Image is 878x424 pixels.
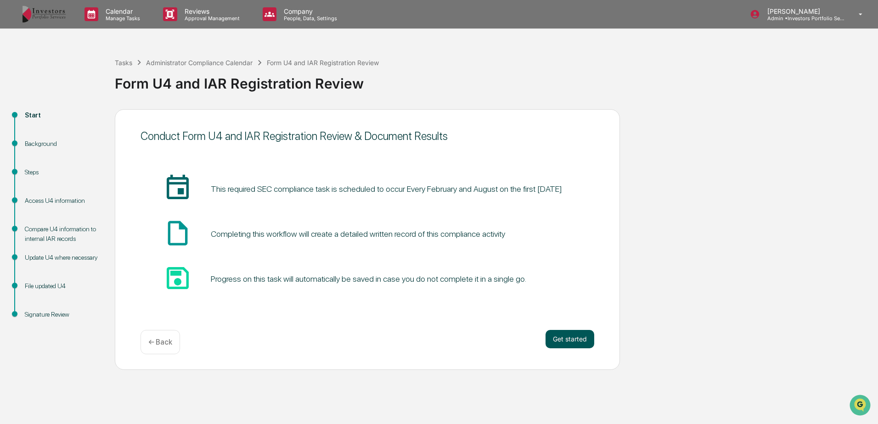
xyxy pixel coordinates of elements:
div: 🗄️ [67,117,74,124]
div: Compare U4 information to internal IAR records [25,224,100,244]
p: Admin • Investors Portfolio Services [760,15,845,22]
div: Progress on this task will automatically be saved in case you do not complete it in a single go. [211,274,526,284]
div: Tasks [115,59,132,67]
img: 1746055101610-c473b297-6a78-478c-a979-82029cc54cd1 [9,70,26,87]
div: Conduct Form U4 and IAR Registration Review & Document Results [141,129,594,143]
img: logo [22,6,66,23]
div: Background [25,139,100,149]
span: Pylon [91,156,111,162]
a: 🔎Data Lookup [6,129,62,146]
iframe: Open customer support [849,394,873,418]
div: Signature Review [25,310,100,319]
div: We're available if you need us! [31,79,116,87]
p: Calendar [98,7,145,15]
p: Company [276,7,342,15]
div: 🔎 [9,134,17,141]
div: Start new chat [31,70,151,79]
input: Clear [24,42,152,51]
a: 🖐️Preclearance [6,112,63,128]
a: 🗄️Attestations [63,112,118,128]
div: Administrator Compliance Calendar [146,59,253,67]
a: Powered byPylon [65,155,111,162]
span: insert_drive_file_icon [163,218,192,248]
div: Steps [25,167,100,177]
p: Manage Tasks [98,15,145,22]
span: insert_invitation_icon [163,173,192,203]
p: [PERSON_NAME] [760,7,845,15]
span: Preclearance [18,116,59,125]
div: Form U4 and IAR Registration Review [267,59,379,67]
p: How can we help? [9,19,167,34]
span: Attestations [76,116,114,125]
div: Form U4 and IAR Registration Review [115,68,873,92]
p: Approval Management [177,15,244,22]
span: save_icon [163,263,192,293]
p: People, Data, Settings [276,15,342,22]
div: File updated U4 [25,281,100,291]
pre: This required SEC compliance task is scheduled to occur Every February and August on the first [D... [211,183,562,195]
button: Start new chat [156,73,167,84]
div: Completing this workflow will create a detailed written record of this compliance activity [211,229,505,239]
div: Update U4 where necessary [25,253,100,262]
span: Data Lookup [18,133,58,142]
div: Access U4 information [25,196,100,206]
p: Reviews [177,7,244,15]
p: ← Back [148,338,172,346]
div: 🖐️ [9,117,17,124]
div: Start [25,111,100,120]
button: Get started [546,330,594,348]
